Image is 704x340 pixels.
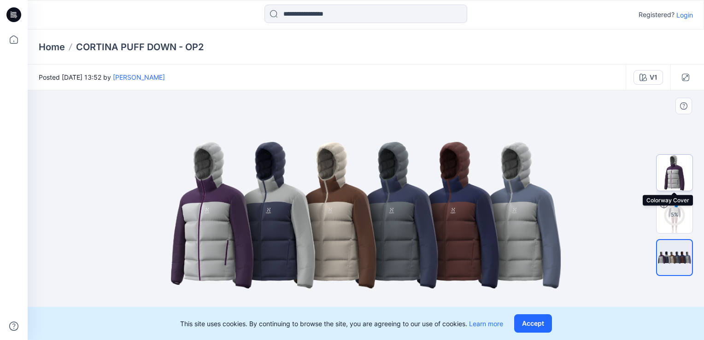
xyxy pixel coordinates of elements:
[113,73,165,81] a: [PERSON_NAME]
[650,72,657,82] div: V1
[39,41,65,53] a: Home
[676,10,693,20] p: Login
[663,211,686,219] div: 5 %
[158,90,574,340] img: eyJhbGciOiJIUzI1NiIsImtpZCI6IjAiLCJzbHQiOiJzZXMiLCJ0eXAiOiJKV1QifQ.eyJkYXRhIjp7InR5cGUiOiJzdG9yYW...
[76,41,204,53] p: CORTINA PUFF DOWN - OP2
[639,9,675,20] p: Registered?
[657,247,692,268] img: All colorways
[469,320,503,328] a: Learn more
[657,197,692,233] img: CORTINA PUFF DOWN - OP2 V1
[634,70,663,85] button: V1
[514,314,552,333] button: Accept
[180,319,503,328] p: This site uses cookies. By continuing to browse the site, you are agreeing to our use of cookies.
[657,155,692,191] img: Colorway Cover
[39,72,165,82] span: Posted [DATE] 13:52 by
